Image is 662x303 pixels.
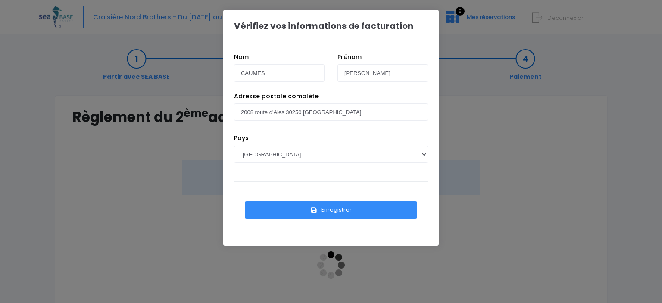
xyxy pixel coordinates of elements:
button: Enregistrer [245,201,417,219]
label: Prénom [337,53,362,62]
label: Adresse postale complète [234,92,319,101]
label: Nom [234,53,249,62]
label: Pays [234,134,249,143]
h1: Vérifiez vos informations de facturation [234,21,413,31]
